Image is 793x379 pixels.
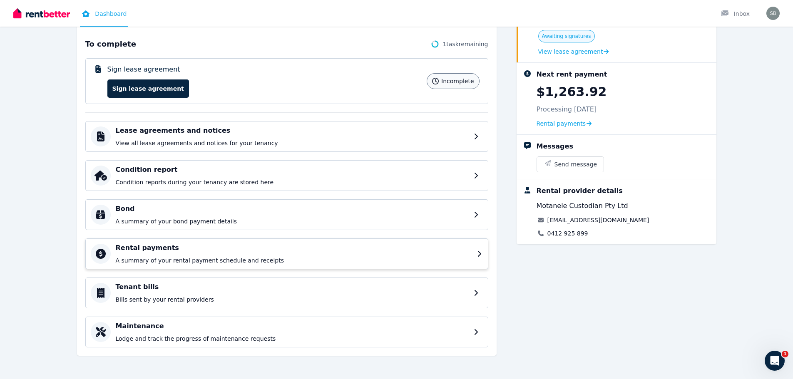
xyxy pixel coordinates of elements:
span: Send message [554,160,597,168]
p: Condition reports during your tenancy are stored here [116,178,469,186]
span: Rental payments [537,119,586,128]
p: A summary of your rental payment schedule and receipts [116,256,472,265]
a: View lease agreement [538,47,609,56]
div: Next rent payment [537,69,607,79]
h4: Lease agreements and notices [116,126,469,136]
p: $1,263.92 [537,84,607,99]
a: 0412 925 899 [547,229,588,238]
span: View lease agreement [538,47,603,56]
span: Motanele Custodian Pty Ltd [537,201,628,211]
h4: Condition report [116,165,469,175]
div: Rental provider details [537,186,623,196]
div: Inbox [721,10,750,18]
p: Processing [DATE] [537,104,597,114]
a: Sign lease agreement [107,79,189,98]
h4: Bond [116,204,469,214]
span: 1 [782,351,788,357]
iframe: Intercom live chat [765,351,785,371]
a: Rental payments [537,119,592,128]
div: Messages [537,141,573,151]
p: Bills sent by your rental providers [116,295,469,304]
img: RentBetter [13,7,70,20]
span: Awaiting signatures [542,33,591,40]
p: A summary of your bond payment details [116,217,469,225]
h4: Rental payments [116,243,472,253]
button: Send message [537,157,604,172]
span: To complete [85,38,136,50]
h4: Tenant bills [116,282,469,292]
span: 1 task remaining [442,40,488,48]
span: incomplete [441,77,474,85]
p: Lodge and track the progress of maintenance requests [116,334,469,343]
h4: Maintenance [116,321,469,331]
p: View all lease agreements and notices for your tenancy [116,139,469,147]
a: [EMAIL_ADDRESS][DOMAIN_NAME] [547,216,649,224]
p: Sign lease agreement [107,64,180,74]
img: Samuel Bevan [766,7,780,20]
